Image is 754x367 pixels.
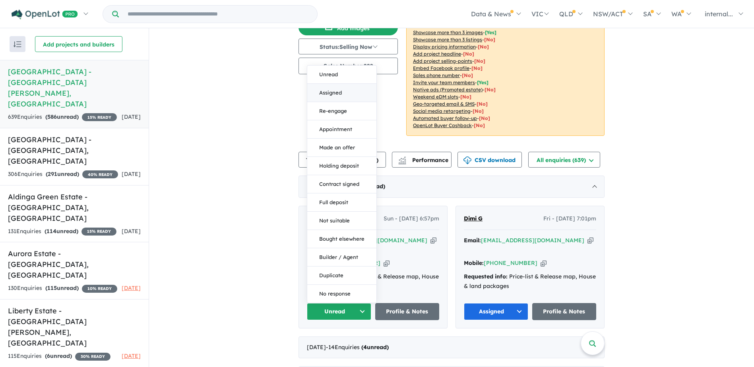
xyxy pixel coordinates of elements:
[413,51,461,57] u: Add project headline
[82,113,117,121] span: 15 % READY
[413,122,472,128] u: OpenLot Buyer Cashback
[464,303,528,320] button: Assigned
[413,44,476,50] u: Display pricing information
[398,159,406,164] img: bar-chart.svg
[413,72,460,78] u: Sales phone number
[484,259,537,267] a: [PHONE_NUMBER]
[8,284,117,293] div: 130 Enquir ies
[485,87,496,93] span: [No]
[464,214,483,224] a: Dimi G
[474,122,485,128] span: [No]
[8,248,141,280] h5: Aurora Estate - [GEOGRAPHIC_DATA] , [GEOGRAPHIC_DATA]
[8,134,141,166] h5: [GEOGRAPHIC_DATA] - [GEOGRAPHIC_DATA] , [GEOGRAPHIC_DATA]
[307,157,376,175] button: Holding deposit
[45,228,78,235] strong: ( unread)
[460,94,471,100] span: [No]
[457,152,522,168] button: CSV download
[484,37,495,42] span: [ No ]
[122,284,141,292] span: [DATE]
[464,237,481,244] strong: Email:
[35,36,122,52] button: Add projects and builders
[375,303,440,320] a: Profile & Notes
[8,66,141,109] h5: [GEOGRAPHIC_DATA] - [GEOGRAPHIC_DATA][PERSON_NAME] , [GEOGRAPHIC_DATA]
[47,113,57,120] span: 586
[477,101,488,107] span: [No]
[462,72,473,78] span: [ No ]
[47,284,57,292] span: 115
[705,10,733,18] span: internal...
[8,170,118,179] div: 306 Enquir ies
[464,215,483,222] span: Dimi G
[8,191,141,224] h5: Aldinga Green Estate - [GEOGRAPHIC_DATA] , [GEOGRAPHIC_DATA]
[463,51,474,57] span: [ No ]
[361,344,389,351] strong: ( unread)
[47,228,56,235] span: 114
[413,87,483,93] u: Native ads (Promoted estate)
[384,214,439,224] span: Sun - [DATE] 6:57pm
[47,352,50,359] span: 6
[384,259,390,267] button: Copy
[464,273,508,280] strong: Requested info:
[477,79,488,85] span: [ Yes ]
[307,102,376,120] button: Re-engage
[532,303,597,320] a: Profile & Notes
[307,120,376,139] button: Appointment
[307,230,376,248] button: Bought elsewhere
[474,58,485,64] span: [ No ]
[45,352,72,359] strong: ( unread)
[413,115,477,121] u: Automated buyer follow-up
[471,65,483,71] span: [ No ]
[8,352,110,361] div: 115 Enquir ies
[82,170,118,178] span: 40 % READY
[392,152,452,168] button: Performance
[413,65,469,71] u: Embed Facebook profile
[413,101,475,107] u: Geo-targeted email & SMS
[75,353,110,361] span: 30 % READY
[307,139,376,157] button: Made an offer
[122,113,141,120] span: [DATE]
[48,170,57,178] span: 291
[413,79,475,85] u: Invite your team members
[298,152,386,168] button: Team member settings (4)
[81,228,116,236] span: 15 % READY
[307,65,377,303] div: Unread
[587,236,593,245] button: Copy
[413,108,471,114] u: Social media retargeting
[307,303,371,320] button: Unread
[413,94,458,100] u: Weekend eDM slots
[45,284,79,292] strong: ( unread)
[485,29,496,35] span: [ Yes ]
[399,156,406,161] img: line-chart.svg
[120,6,316,23] input: Try estate name, suburb, builder or developer
[413,58,472,64] u: Add project selling-points
[14,41,21,47] img: sort.svg
[464,259,484,267] strong: Mobile:
[122,170,141,178] span: [DATE]
[307,267,376,285] button: Duplicate
[122,352,141,359] span: [DATE]
[463,156,471,164] img: download icon
[298,58,398,74] button: Sales Number:???
[326,344,389,351] span: - 14 Enquir ies
[45,113,79,120] strong: ( unread)
[46,170,79,178] strong: ( unread)
[8,112,117,122] div: 639 Enquir ies
[307,285,376,303] button: No response
[307,175,376,193] button: Contract signed
[122,228,141,235] span: [DATE]
[8,227,116,236] div: 131 Enquir ies
[464,272,596,291] div: Price-list & Release map, House & land packages
[413,37,482,42] u: Showcase more than 3 listings
[543,214,596,224] span: Fri - [DATE] 7:01pm
[307,84,376,102] button: Assigned
[528,152,600,168] button: All enquiries (639)
[541,259,547,267] button: Copy
[473,108,484,114] span: [No]
[413,29,483,35] u: Showcase more than 3 images
[399,156,448,164] span: Performance
[307,212,376,230] button: Not suitable
[481,237,584,244] a: [EMAIL_ADDRESS][DOMAIN_NAME]
[307,248,376,267] button: Builder / Agent
[363,344,367,351] span: 4
[298,39,398,54] button: Status:Selling Now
